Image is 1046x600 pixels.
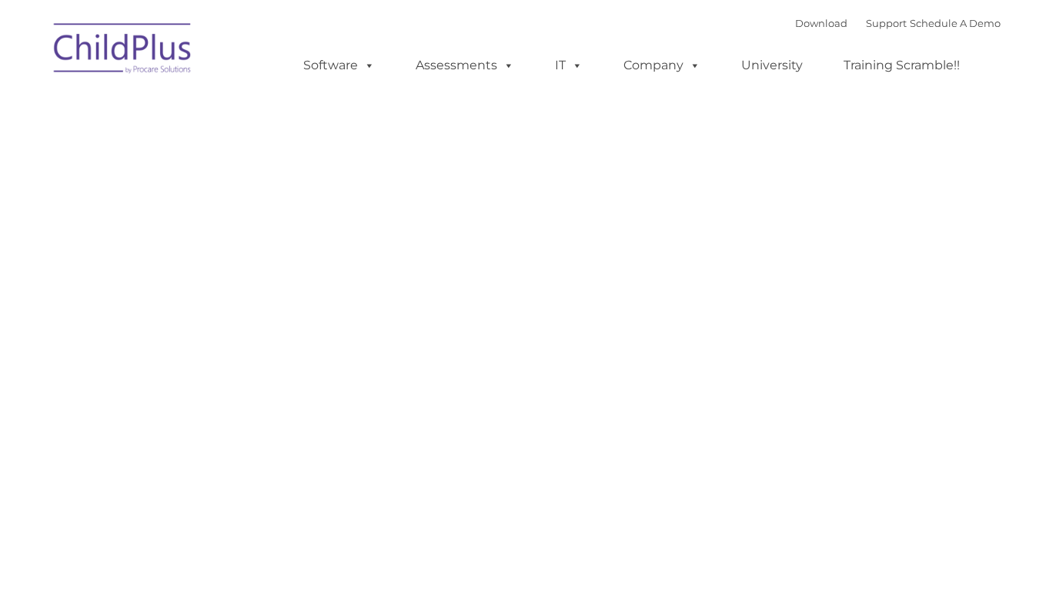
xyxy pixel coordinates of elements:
a: Assessments [400,50,530,81]
a: IT [540,50,598,81]
a: Software [288,50,390,81]
a: Schedule A Demo [910,17,1001,29]
font: | [795,17,1001,29]
a: University [726,50,818,81]
a: Support [866,17,907,29]
a: Training Scramble!! [828,50,975,81]
a: Download [795,17,847,29]
img: ChildPlus by Procare Solutions [46,12,200,89]
a: Company [608,50,716,81]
